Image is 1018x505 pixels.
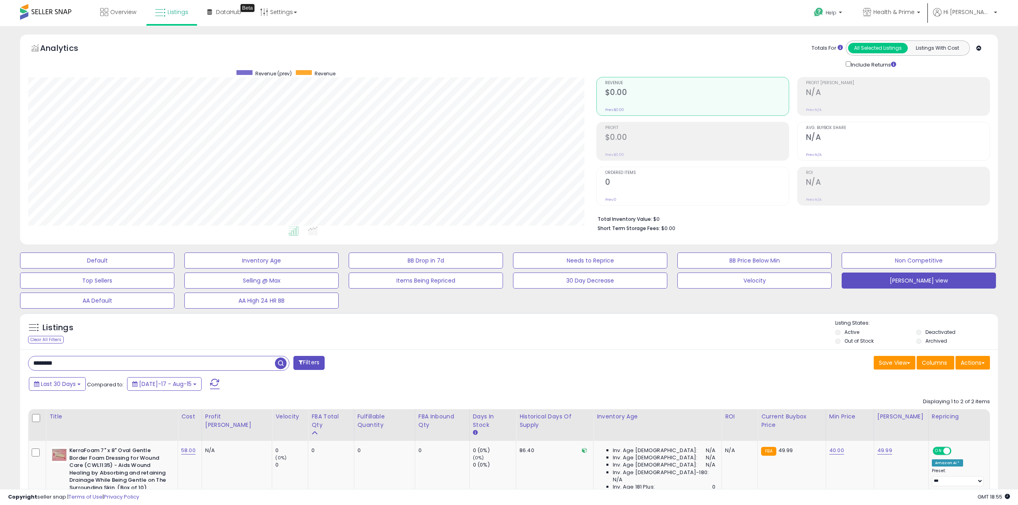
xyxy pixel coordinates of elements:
div: Totals For [812,44,843,52]
span: Inv. Age 181 Plus: [613,483,655,491]
h5: Analytics [40,42,94,56]
button: Actions [955,356,990,370]
button: Columns [917,356,954,370]
span: N/A [706,461,715,469]
label: Out of Stock [844,337,874,344]
small: Prev: $0.00 [605,152,624,157]
span: Last 30 Days [41,380,76,388]
b: KerraFoam 7" x 8" Oval Gentle Border Foam Dressing for Wound Care (CWL1135) - Aids Wound Healing ... [69,447,167,493]
h2: N/A [806,133,990,143]
button: Listings With Cost [907,43,967,53]
small: FBA [761,447,776,456]
span: Hi [PERSON_NAME] [943,8,992,16]
span: 0 [712,483,715,491]
small: (0%) [473,454,484,461]
button: Default [20,252,174,269]
span: ON [933,448,943,454]
span: $0.00 [661,224,675,232]
button: Items Being Repriced [349,273,503,289]
b: Short Term Storage Fees: [598,225,660,232]
a: 58.00 [181,446,196,454]
a: 40.00 [829,446,844,454]
h2: N/A [806,88,990,99]
label: Archived [925,337,947,344]
p: Listing States: [835,319,998,327]
span: Help [826,9,836,16]
button: AA High 24 HR BB [184,293,339,309]
div: 0 [418,447,463,454]
button: AA Default [20,293,174,309]
small: Prev: N/A [806,107,822,112]
div: Cost [181,412,198,421]
div: 0 [358,447,409,454]
div: N/A [725,447,751,454]
span: DataHub [216,8,241,16]
button: Save View [874,356,915,370]
span: Inv. Age [DEMOGRAPHIC_DATA]: [613,461,697,469]
div: Clear All Filters [28,336,64,343]
a: 49.99 [877,446,892,454]
div: FBA inbound Qty [418,412,466,429]
div: Amazon AI * [932,459,963,467]
div: Profit [PERSON_NAME] [205,412,269,429]
strong: Copyright [8,493,37,501]
span: Inv. Age [DEMOGRAPHIC_DATA]: [613,454,697,461]
span: Compared to: [87,381,124,388]
h5: Listings [42,322,73,333]
button: All Selected Listings [848,43,908,53]
span: Avg. Buybox Share [806,126,990,130]
button: Last 30 Days [29,377,86,391]
span: 2025-09-15 18:55 GMT [978,493,1010,501]
span: Inv. Age [DEMOGRAPHIC_DATA]: [613,447,697,454]
a: Terms of Use [69,493,103,501]
div: Repricing [932,412,986,421]
div: 0 [311,447,347,454]
button: Velocity [677,273,832,289]
h2: $0.00 [605,88,789,99]
div: seller snap | | [8,493,139,501]
span: Inv. Age [DEMOGRAPHIC_DATA]-180: [613,469,709,476]
div: Min Price [829,412,871,421]
a: Hi [PERSON_NAME] [933,8,997,26]
div: Preset: [932,468,984,486]
span: Revenue (prev) [255,70,292,77]
span: Columns [922,359,947,367]
div: Title [49,412,174,421]
div: Days In Stock [473,412,513,429]
button: Selling @ Max [184,273,339,289]
button: [DATE]-17 - Aug-15 [127,377,202,391]
span: Revenue [605,81,789,85]
span: Profit [PERSON_NAME] [806,81,990,85]
small: Prev: $0.00 [605,107,624,112]
small: Prev: N/A [806,152,822,157]
small: Prev: 0 [605,197,616,202]
div: 86.40 [519,447,587,454]
span: Profit [605,126,789,130]
button: Inventory Age [184,252,339,269]
span: Health & Prime [873,8,915,16]
span: N/A [613,476,622,483]
a: Help [808,1,850,26]
button: BB Drop in 7d [349,252,503,269]
div: Historical Days Of Supply [519,412,590,429]
button: Top Sellers [20,273,174,289]
span: Listings [168,8,188,16]
button: BB Price Below Min [677,252,832,269]
div: Inventory Age [597,412,718,421]
div: Velocity [275,412,305,421]
b: Total Inventory Value: [598,216,652,222]
div: Include Returns [840,60,906,69]
span: ROI [806,171,990,175]
button: [PERSON_NAME] view [842,273,996,289]
li: $0 [598,214,984,223]
a: Privacy Policy [104,493,139,501]
span: [DATE]-17 - Aug-15 [139,380,192,388]
button: Needs to Reprice [513,252,667,269]
label: Deactivated [925,329,955,335]
button: Non Competitive [842,252,996,269]
small: Prev: N/A [806,197,822,202]
h2: $0.00 [605,133,789,143]
span: Ordered Items [605,171,789,175]
button: Filters [293,356,325,370]
div: 0 (0%) [473,461,516,469]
